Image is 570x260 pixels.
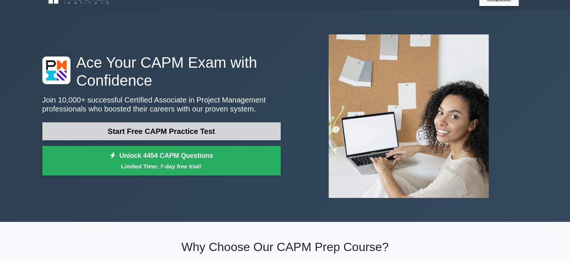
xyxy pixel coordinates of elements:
[42,240,528,254] h2: Why Choose Our CAPM Prep Course?
[42,146,281,176] a: Unlock 4454 CAPM QuestionsLimited Time: 7-day free trial!
[42,122,281,140] a: Start Free CAPM Practice Test
[42,95,281,113] p: Join 10,000+ successful Certified Associate in Project Management professionals who boosted their...
[42,53,281,89] h1: Ace Your CAPM Exam with Confidence
[52,162,271,171] small: Limited Time: 7-day free trial!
